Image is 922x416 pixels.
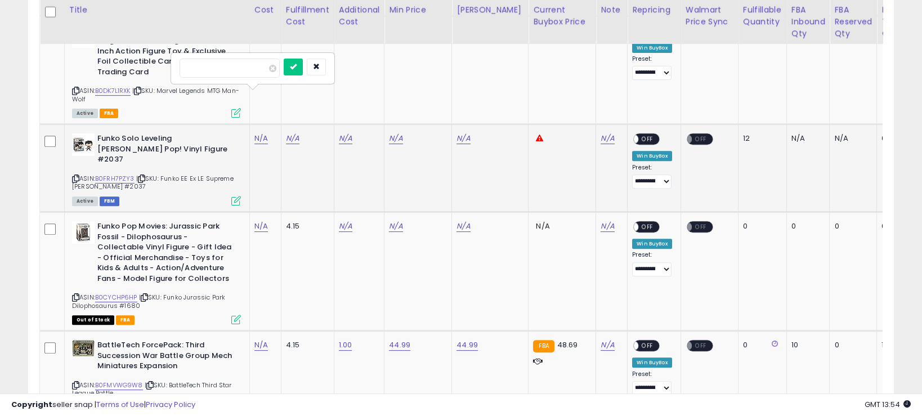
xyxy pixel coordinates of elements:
div: Cost [254,4,276,16]
div: 0 [743,221,778,231]
b: Funko Pop Movies: Jurassic Park​ Fossil - Dilophosaurus - Collectable Vinyl Figure - Gift Idea - ... [97,221,234,287]
div: Win BuyBox [632,151,672,161]
span: OFF [639,341,657,351]
span: | SKU: Funko Jurassic Park Dilophosaurus #1680 [72,293,225,310]
b: BattleTech ForcePack: Third Succession War Battle Group Mech Miniatures Expansion [97,340,234,374]
a: B0FMVWG9W8 [95,381,143,390]
div: Preset: [632,370,672,395]
span: OFF [692,341,710,351]
span: OFF [639,222,657,232]
div: Current Buybox Price [533,4,591,28]
div: Title [69,4,245,16]
span: 2025-10-10 13:54 GMT [865,399,911,410]
a: 1.00 [339,339,352,351]
a: 44.99 [389,339,410,351]
div: 0 [881,221,899,231]
a: 44.99 [456,339,478,351]
div: FBA Total Qty [881,4,903,39]
span: FBM [100,196,120,206]
div: Additional Cost [339,4,380,28]
div: 10 [791,340,821,350]
a: Privacy Policy [146,399,195,410]
div: 0 [743,340,778,350]
small: FBA [533,340,554,352]
div: Win BuyBox [632,43,672,53]
a: N/A [601,133,614,144]
a: N/A [254,221,268,232]
div: Repricing [632,4,676,16]
div: Fulfillable Quantity [743,4,782,28]
div: 0 [881,133,899,144]
span: | SKU: Funko EE Ex LE Supreme [PERSON_NAME] #2037 [72,174,234,191]
a: B0DK7L1RXK [95,86,131,96]
a: N/A [286,133,299,144]
div: 0 [834,340,868,350]
img: 41uLWcZ78CL._SL40_.jpg [72,221,95,244]
span: All listings currently available for purchase on Amazon [72,109,98,118]
div: Walmart Price Sync [686,4,733,28]
div: ASIN: [72,25,241,117]
a: N/A [254,339,268,351]
span: N/A [536,221,549,231]
div: N/A [834,133,868,144]
span: FBA [116,315,135,325]
a: N/A [254,133,268,144]
div: Note [601,4,623,16]
div: seller snap | | [11,400,195,410]
div: Win BuyBox [632,357,672,368]
span: OFF [692,222,710,232]
span: OFF [692,135,710,144]
div: Preset: [632,251,672,276]
a: B0FRH7PZY3 [95,174,135,184]
div: N/A [791,133,821,144]
div: 0 [791,221,821,231]
a: N/A [456,133,470,144]
span: 48.69 [557,339,578,350]
span: | SKU: Marvel Legends MTG Man-Wolf [72,86,239,103]
a: N/A [601,221,614,232]
span: FBA [100,109,119,118]
div: Preset: [632,55,672,80]
div: 12 [743,133,778,144]
a: N/A [601,339,614,351]
img: 41+vuLSiUZL._SL40_.jpg [72,340,95,356]
div: 10 [881,340,899,350]
a: Terms of Use [96,399,144,410]
div: ASIN: [72,221,241,323]
div: ASIN: [72,340,241,411]
div: Fulfillment Cost [286,4,329,28]
a: N/A [456,221,470,232]
a: N/A [389,221,402,232]
a: N/A [339,133,352,144]
span: All listings that are currently out of stock and unavailable for purchase on Amazon [72,315,114,325]
div: Preset: [632,164,672,189]
b: SPIDER-MAN Marvel Legends Series Magic: The Gathering Man-Wolf, 6-Inch Action Figure Toy & Exclus... [97,25,234,80]
span: | SKU: BattleTech Third Star League Battle [72,381,232,397]
strong: Copyright [11,399,52,410]
img: 41AnioNMk9L._SL40_.jpg [72,133,95,156]
div: [PERSON_NAME] [456,4,523,16]
span: OFF [639,135,657,144]
div: 4.15 [286,340,325,350]
div: 4.15 [286,221,325,231]
a: N/A [339,221,352,232]
a: N/A [389,133,402,144]
div: ASIN: [72,133,241,204]
div: 0 [834,221,868,231]
div: FBA inbound Qty [791,4,825,39]
div: Win BuyBox [632,239,672,249]
div: FBA Reserved Qty [834,4,872,39]
span: All listings currently available for purchase on Amazon [72,196,98,206]
b: Funko Solo Leveling [PERSON_NAME] Pop! Vinyl Figure #2037 [97,133,234,168]
a: B0CYCHP6HP [95,293,137,302]
div: Min Price [389,4,447,16]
